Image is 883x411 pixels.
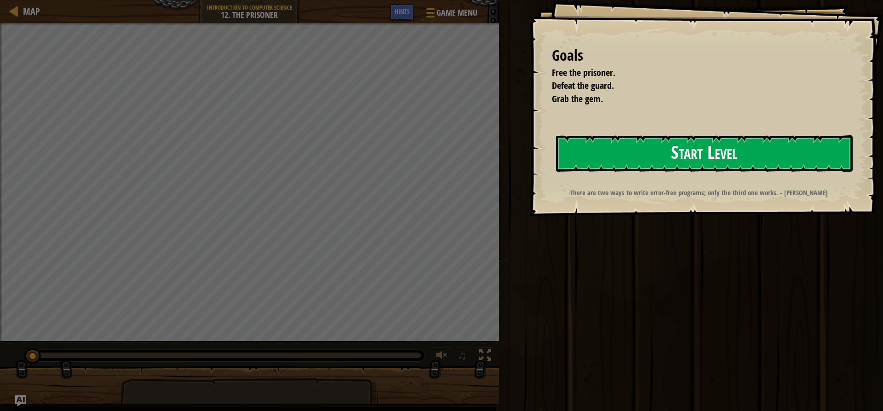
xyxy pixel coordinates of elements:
[540,93,849,106] li: Grab the gem.
[433,347,451,366] button: Adjust volume
[395,7,410,16] span: Hints
[552,93,603,105] span: Grab the gem.
[458,348,467,362] span: ♫
[540,66,849,80] li: Free the prisoner.
[18,5,40,17] a: Map
[552,45,851,66] div: Goals
[456,347,471,366] button: ♫
[552,79,614,92] span: Defeat the guard.
[23,5,40,17] span: Map
[556,135,853,172] button: Start Level
[476,347,494,366] button: Toggle fullscreen
[419,4,483,25] button: Game Menu
[15,395,26,406] button: Ask AI
[552,66,615,79] span: Free the prisoner.
[570,188,828,197] strong: There are two ways to write error-free programs; only the third one works. - [PERSON_NAME]
[540,79,849,93] li: Defeat the guard.
[436,7,477,19] span: Game Menu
